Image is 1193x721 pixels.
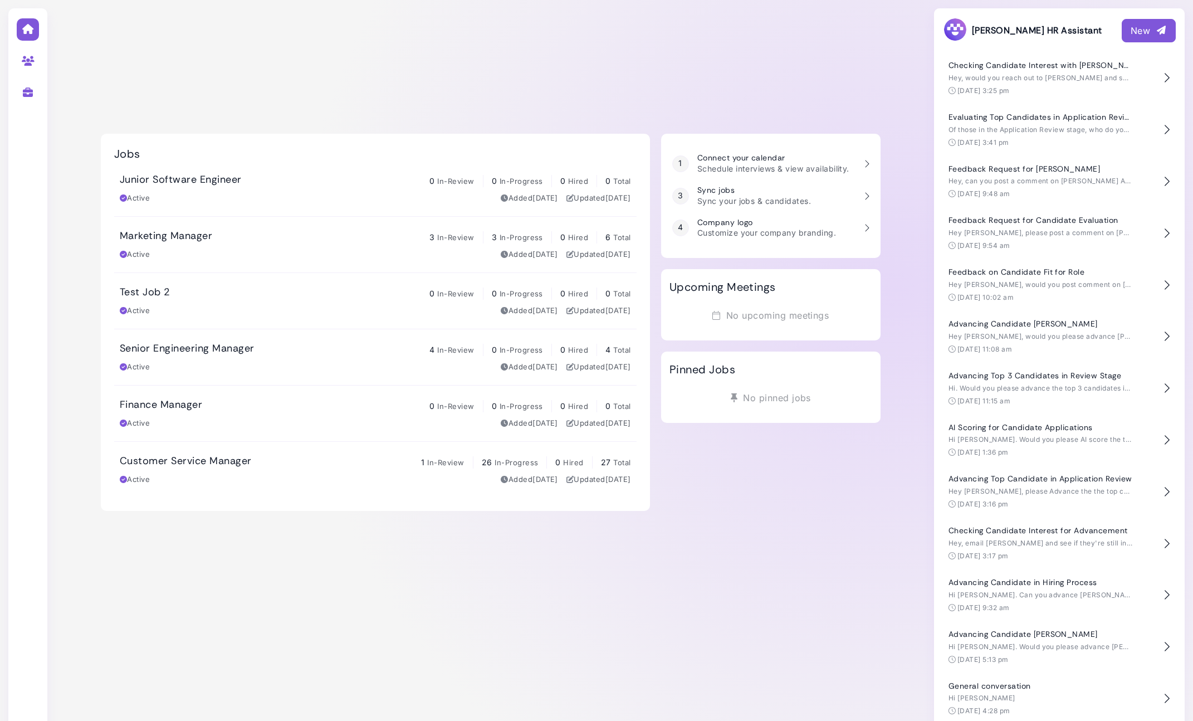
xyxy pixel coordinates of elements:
span: In-Review [437,289,474,298]
a: Junior Software Engineer 0 In-Review 0 In-Progress 0 Hired 0 Total Active Added[DATE] Updated[DATE] [114,160,637,216]
time: [DATE] 9:54 am [957,241,1010,250]
div: Updated [566,193,631,204]
time: [DATE] 3:17 pm [957,552,1009,560]
h4: Checking Candidate Interest with [PERSON_NAME] [948,61,1132,70]
time: [DATE] 3:25 pm [957,86,1010,95]
div: Active [120,305,150,316]
time: Aug 26, 2025 [532,475,558,484]
time: Aug 26, 2025 [532,250,558,259]
time: Aug 26, 2025 [605,250,631,259]
h4: Advancing Candidate [PERSON_NAME] [948,630,1132,639]
div: Added [501,418,558,429]
button: Advancing Candidate [PERSON_NAME] Hi [PERSON_NAME]. Would you please advance [PERSON_NAME]? [DATE... [943,621,1176,673]
time: [DATE] 5:13 pm [957,655,1009,664]
div: Active [120,193,150,204]
button: Checking Candidate Interest for Advancement Hey, email [PERSON_NAME] and see if they're still int... [943,518,1176,569]
span: 6 [605,232,610,242]
h4: Feedback Request for [PERSON_NAME] [948,164,1132,174]
span: Hi [PERSON_NAME] [948,694,1015,702]
span: 0 [560,345,565,354]
div: Updated [566,249,631,260]
div: No pinned jobs [669,387,872,408]
span: Hey [PERSON_NAME], would you please advance [PERSON_NAME]? [948,332,1179,340]
span: Total [613,233,630,242]
a: Senior Engineering Manager 4 In-Review 0 In-Progress 0 Hired 4 Total Active Added[DATE] Updated[D... [114,329,637,385]
h3: Finance Manager [120,399,202,411]
a: 3 Sync jobs Sync your jobs & candidates. [667,180,875,212]
h4: AI Scoring for Candidate Applications [948,423,1132,432]
div: Added [501,474,558,485]
span: In-Review [437,402,474,411]
span: 0 [560,289,565,298]
span: Total [613,345,630,354]
h4: Advancing Candidate [PERSON_NAME] [948,319,1132,329]
span: In-Review [427,458,464,467]
button: Advancing Top 3 Candidates in Review Stage Hi. Would you please advance the top 3 candidates in t... [943,363,1176,415]
h2: Pinned Jobs [669,363,735,376]
h3: Test Job 2 [120,286,170,299]
div: Updated [566,305,631,316]
button: Feedback Request for Candidate Evaluation Hey [PERSON_NAME], please post a comment on [PERSON_NAM... [943,207,1176,259]
a: Test Job 2 0 In-Review 0 In-Progress 0 Hired 0 Total Active Added[DATE] Updated[DATE] [114,273,637,329]
time: Aug 26, 2025 [532,418,558,427]
div: Updated [566,362,631,373]
button: New [1122,19,1176,42]
h3: Junior Software Engineer [120,174,242,186]
span: Total [613,458,630,467]
div: Added [501,193,558,204]
span: Hired [568,402,588,411]
h3: Marketing Manager [120,230,212,242]
span: 3 [492,232,497,242]
button: Checking Candidate Interest with [PERSON_NAME] Hey, would you reach out to [PERSON_NAME] and see ... [943,52,1176,104]
span: 0 [492,401,497,411]
span: 0 [560,401,565,411]
time: [DATE] 11:08 am [957,345,1012,353]
time: Aug 26, 2025 [605,306,631,315]
button: Advancing Candidate in Hiring Process Hi [PERSON_NAME]. Can you advance [PERSON_NAME]? [DATE] 9:3... [943,569,1176,621]
span: 1 [421,457,424,467]
div: Updated [566,418,631,429]
a: Finance Manager 0 In-Review 0 In-Progress 0 Hired 0 Total Active Added[DATE] Updated[DATE] [114,386,637,441]
span: In-Review [437,233,474,242]
span: 0 [492,345,497,354]
div: Added [501,305,558,316]
h3: Customer Service Manager [120,455,252,467]
span: 0 [605,401,610,411]
h4: Advancing Candidate in Hiring Process [948,578,1132,587]
span: Hired [568,289,588,298]
div: Updated [566,474,631,485]
time: [DATE] 10:02 am [957,293,1014,301]
button: Evaluating Top Candidates in Application Review Of those in the Application Review stage, who do ... [943,104,1176,156]
h4: Feedback on Candidate Fit for Role [948,267,1132,277]
span: 26 [482,457,492,467]
div: Added [501,362,558,373]
div: Active [120,362,150,373]
h3: [PERSON_NAME] HR Assistant [943,17,1102,43]
p: Customize your company branding. [697,227,836,238]
time: Aug 26, 2025 [532,193,558,202]
p: Schedule interviews & view availability. [697,163,849,174]
h4: Evaluating Top Candidates in Application Review [948,113,1132,122]
button: Feedback on Candidate Fit for Role Hey [PERSON_NAME], would you post comment on [PERSON_NAME] sha... [943,259,1176,311]
span: 0 [605,289,610,298]
span: 0 [605,176,610,186]
time: Aug 26, 2025 [605,418,631,427]
h4: General conversation [948,681,1132,691]
h3: Connect your calendar [697,153,849,163]
span: Hi [PERSON_NAME]. Can you advance [PERSON_NAME]? [948,591,1141,599]
h3: Sync jobs [697,186,811,195]
div: 4 [672,220,689,236]
span: Total [613,177,630,186]
button: AI Scoring for Candidate Applications Hi [PERSON_NAME]. Would you please AI score the two candida... [943,415,1176,466]
a: 4 Company logo Customize your company branding. [667,212,875,245]
span: In-Review [437,177,474,186]
span: Hired [563,458,583,467]
time: [DATE] 4:28 pm [957,707,1010,715]
time: Aug 26, 2025 [605,193,631,202]
div: New [1131,24,1167,37]
time: [DATE] 1:36 pm [957,448,1009,456]
h3: Senior Engineering Manager [120,343,254,355]
span: In-Progress [500,177,543,186]
time: Aug 26, 2025 [532,306,558,315]
span: In-Progress [500,345,543,354]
